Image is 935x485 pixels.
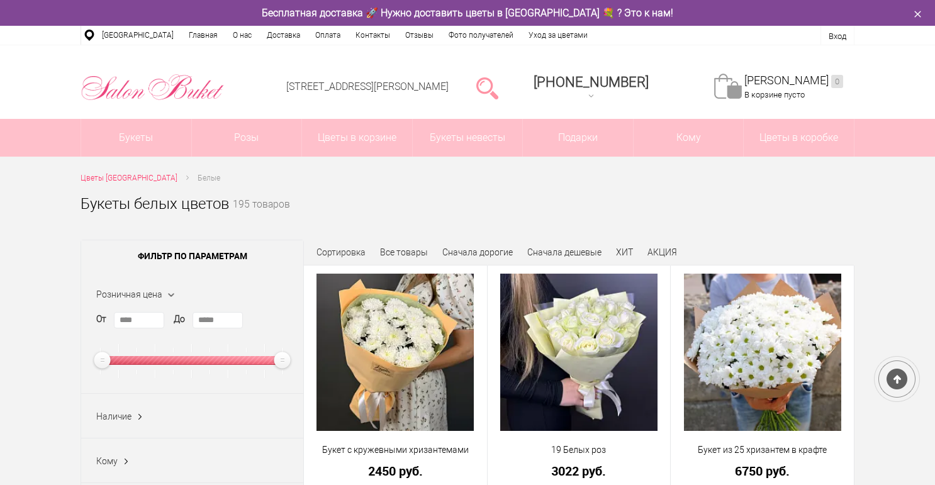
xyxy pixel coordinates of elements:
ins: 0 [831,75,843,88]
a: Подарки [523,119,633,157]
small: 195 товаров [233,200,290,230]
a: Розы [192,119,302,157]
a: [GEOGRAPHIC_DATA] [94,26,181,45]
a: Все товары [380,247,428,257]
span: Фильтр по параметрам [81,240,303,272]
span: В корзине пусто [744,90,805,99]
a: 2450 руб. [312,464,479,477]
a: Вход [829,31,846,41]
a: Отзывы [398,26,441,45]
a: ХИТ [616,247,633,257]
a: Букеты невесты [413,119,523,157]
a: Букет с кружевными хризантемами [312,443,479,457]
div: Бесплатная доставка 🚀 Нужно доставить цветы в [GEOGRAPHIC_DATA] 💐 ? Это к нам! [71,6,864,20]
a: [STREET_ADDRESS][PERSON_NAME] [286,81,449,92]
a: Букеты [81,119,191,157]
label: От [96,313,106,326]
a: [PERSON_NAME] [744,74,843,88]
a: Цветы в коробке [744,119,854,157]
span: Кому [96,456,118,466]
a: АКЦИЯ [647,247,677,257]
a: [PHONE_NUMBER] [526,70,656,106]
a: 6750 руб. [679,464,846,477]
a: Уход за цветами [521,26,595,45]
a: Главная [181,26,225,45]
h1: Букеты белых цветов [81,192,229,215]
a: 3022 руб. [496,464,663,477]
span: Белые [198,174,220,182]
a: Доставка [259,26,308,45]
span: Цветы [GEOGRAPHIC_DATA] [81,174,177,182]
img: 19 Белых роз [500,274,658,431]
img: Цветы Нижний Новгород [81,71,225,104]
span: Кому [634,119,744,157]
a: Фото получателей [441,26,521,45]
label: До [174,313,185,326]
a: Сначала дешевые [527,247,602,257]
span: Наличие [96,411,132,421]
a: О нас [225,26,259,45]
span: [PHONE_NUMBER] [534,74,649,90]
span: Розничная цена [96,289,162,299]
img: Букет с кружевными хризантемами [316,274,474,431]
span: Сортировка [316,247,366,257]
a: Оплата [308,26,348,45]
a: Контакты [348,26,398,45]
a: 19 Белых роз [496,443,663,457]
img: Букет из 25 хризантем в крафте [684,274,841,431]
a: Цветы в корзине [302,119,412,157]
a: Букет из 25 хризантем в крафте [679,443,846,457]
a: Сначала дорогие [442,247,513,257]
a: Цветы [GEOGRAPHIC_DATA] [81,172,177,185]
